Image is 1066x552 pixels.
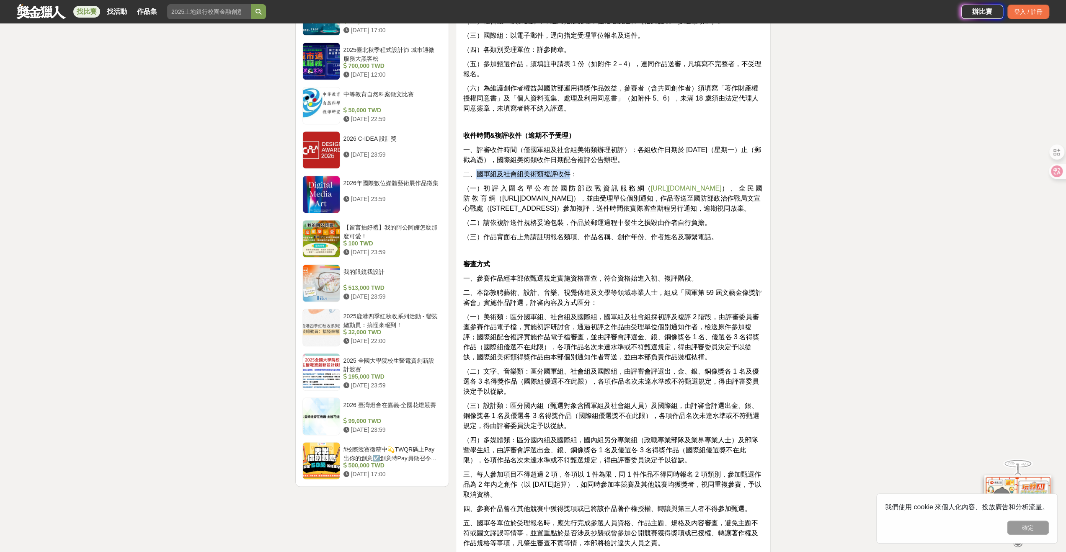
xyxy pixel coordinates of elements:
[343,401,439,417] div: 2026 臺灣燈會在嘉義-全國花燈競賽
[302,131,442,169] a: 2026 C-IDEA 設計獎 [DATE] 23:59
[343,328,439,337] div: 32,000 TWD
[343,134,439,150] div: 2026 C-IDEA 設計獎
[343,461,439,470] div: 500,000 TWD
[343,426,439,434] div: [DATE] 23:59
[463,60,761,77] span: （五）參加甄選作品，須填註申請表 1 份（如附件 2－4），連同作品送審，凡填寫不完整者，不受理報名。
[463,32,644,39] span: （三）國際組：以電子郵件，逕向指定受理單位報名及送件。
[343,223,439,239] div: 【留言抽好禮】我的阿公阿嬤怎麼那麼可愛！
[343,179,439,195] div: 2026年國際數位媒體藝術展作品徵集
[134,6,160,18] a: 作品集
[463,275,697,282] span: 一、參賽作品經本部依甄選規定實施資格審查，符合資格始進入初、複評階段。
[302,353,442,391] a: 2025 全國大學院校生醫電資創新設計競賽 195,000 TWD [DATE] 23:59
[463,289,762,306] span: 二、本部敦聘藝術、設計、音樂、視覺傳達及文學等領域專業人士，組成「國軍第 59 屆文藝金像獎評審會」實施作品評選，評審內容及方式區分：
[1007,521,1049,535] button: 確定
[302,309,442,346] a: 2025鹿港四季紅秋收系列活動 - 變裝總動員：搞怪來報到！ 32,000 TWD [DATE] 22:00
[885,503,1049,511] span: 我們使用 cookie 來個人化內容、投放廣告和分析流量。
[343,372,439,381] div: 195,000 TWD
[343,284,439,292] div: 513,000 TWD
[463,46,570,53] span: （四）各類別受理單位：詳參簡章。
[463,436,758,464] span: （四）多媒體類：區分國內組及國際組，國內組另分專業組（政戰專業部隊及業界專業人士）及部隊暨學生組，由評審會評選出金、銀、銅像獎各 1 名及優選各 3 名得獎作品（國際組優選獎不在此限），各項作品...
[343,150,439,159] div: [DATE] 23:59
[302,220,442,258] a: 【留言抽好禮】我的阿公阿嬤怎麼那麼可愛！ 100 TWD [DATE] 23:59
[463,505,751,512] span: 四、參賽作品曾在其他競賽中獲得獎項或已將該作品著作權授權、轉讓與第三人者不得參加甄選。
[302,397,442,435] a: 2026 臺灣燈會在嘉義-全國花燈競賽 99,000 TWD [DATE] 23:59
[343,381,439,390] div: [DATE] 23:59
[343,195,439,204] div: [DATE] 23:59
[463,368,759,395] span: （二）文字、音樂類：區分國軍組、社會組及國際組，由評審會評選出，金、銀、銅像獎各 1 名及優選各 3 名得獎作品（國際組優選不在此限），各項作品名次未達水準或不符甄選規定，得由評審委員決定予以從缺。
[463,85,758,112] span: （六）為維護創作者權益與國防部運用得獎作品效益，參賽者（含共同創作者）須填寫「著作財產權授權同意書」及「個人資料蒐集、處理及利用同意書」（如附件 5、6），未滿 18 歲須由法定代理人同意簽章，...
[463,146,761,163] span: 一、評審收件時間（僅國軍組及社會組美術類辦理初評）：各組收件日期於 [DATE]（星期一）止（郵戳為憑），國際組美術類收件日期配合複評公告辦理。
[343,46,439,62] div: 2025臺北秋季程式設計節 城市通微服務大黑客松
[343,70,439,79] div: [DATE] 12:00
[463,170,577,178] span: 二、國軍組及社會組美術類複評收件：
[343,292,439,301] div: [DATE] 23:59
[343,470,439,479] div: [DATE] 17:00
[984,469,1051,525] img: d2146d9a-e6f6-4337-9592-8cefde37ba6b.png
[463,219,711,226] span: （二）請依複評送件規格妥適包裝，作品於郵運過程中發生之損毀由作者自行負擔。
[343,26,439,35] div: [DATE] 17:00
[463,185,762,212] span: （一）初 評 入 圍 名 單 公 布 於 國 防 部 政 戰 資 訊 服 務 網（ ） 、 全 民 國 防 教 育 網（[URL][DOMAIN_NAME]），並由受理單位個別通知，作品寄送至國...
[343,417,439,426] div: 99,000 TWD
[103,6,130,18] a: 找活動
[343,239,439,248] div: 100 TWD
[343,62,439,70] div: 700,000 TWD
[343,248,439,257] div: [DATE] 23:59
[343,337,439,346] div: [DATE] 22:00
[343,90,439,106] div: 中等教育自然科案徵文比賽
[463,471,761,498] span: 三、每人參加項目不得超過 2 項，各項以 1 件為限，同 1 件作品不得同時報名 2 項類別，參加甄選作品為 2 年內之創作（以 [DATE]起算），如同時參加本競賽及其他競賽均獲獎者，視同重複...
[343,115,439,124] div: [DATE] 22:59
[167,4,251,19] input: 2025土地銀行校園金融創意挑戰賽：從你出發 開啟智慧金融新頁
[961,5,1003,19] a: 辦比賽
[302,42,442,80] a: 2025臺北秋季程式設計節 城市通微服務大黑客松 700,000 TWD [DATE] 12:00
[463,519,758,547] span: 五、國軍各單位於受理報名時，應先行完成參選人員資格、作品主題、規格及內容審查，避免主題不符或圖文謬誤等情事，並置重點於是否涉及抄襲或曾參加公開競賽獲得獎項或已授權、轉讓著作權及作品規格等事項，凡...
[343,312,439,328] div: 2025鹿港四季紅秋收系列活動 - 變裝總動員：搞怪來報到！
[302,264,442,302] a: 我的眼鏡我設計 513,000 TWD [DATE] 23:59
[302,442,442,480] a: #校際競賽徵稿中💫TWQR碼上Pay出你的創意☑️創意特Pay員徵召令🔥短影音、梗圖大賽開跑啦🤩 500,000 TWD [DATE] 17:00
[463,233,718,240] span: （三）作品背面右上角請註明報名類項、作品名稱、創作年份、作者姓名及聯繫電話。
[343,445,439,461] div: #校際競賽徵稿中💫TWQR碼上Pay出你的創意☑️創意特Pay員徵召令🔥短影音、梗圖大賽開跑啦🤩
[343,356,439,372] div: 2025 全國大學院校生醫電資創新設計競賽
[343,106,439,115] div: 50,000 TWD
[463,313,759,361] span: （一）美術類：區分國軍組、社會組及國際組，國軍組及社會組採初評及複評 2 階段，由評審委員審查參賽作品電子檔，實施初評研討會，通過初評之作品由受理單位個別通知作者，檢送原件參加複評；國際組配合複...
[302,87,442,124] a: 中等教育自然科案徵文比賽 50,000 TWD [DATE] 22:59
[73,6,100,18] a: 找比賽
[463,18,724,25] span: （二）社會組：以掛號郵寄，逕向指定受理單位報名及送件（信封註明「參選類項」）。
[463,132,575,139] strong: 收件時間&複評收件（逾期不予受理）
[1007,5,1049,19] div: 登入 / 註冊
[463,261,490,268] strong: 審查方式
[302,175,442,213] a: 2026年國際數位媒體藝術展作品徵集 [DATE] 23:59
[463,402,759,429] span: （三）設計類：區分國內組（甄選對象含國軍組及社會組人員）及國際組，由評審會評選出金、銀、銅像獎各 1 名及優選各 3 名得獎作品（國際組優選獎不在此限），各項作品名次未達水準或不符甄選規定，得由...
[651,185,722,192] a: [URL][DOMAIN_NAME]
[343,268,439,284] div: 我的眼鏡我設計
